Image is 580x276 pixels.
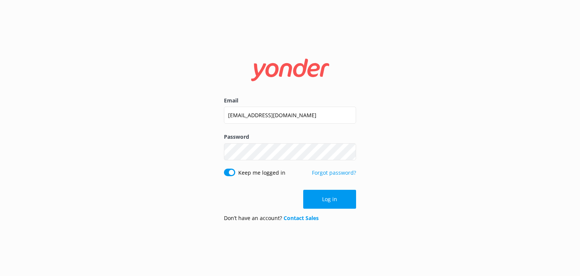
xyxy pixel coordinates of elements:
[238,169,285,177] label: Keep me logged in
[224,214,319,222] p: Don’t have an account?
[341,144,356,159] button: Show password
[303,190,356,209] button: Log in
[284,214,319,222] a: Contact Sales
[224,133,356,141] label: Password
[312,169,356,176] a: Forgot password?
[224,96,356,105] label: Email
[224,107,356,124] input: user@emailaddress.com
